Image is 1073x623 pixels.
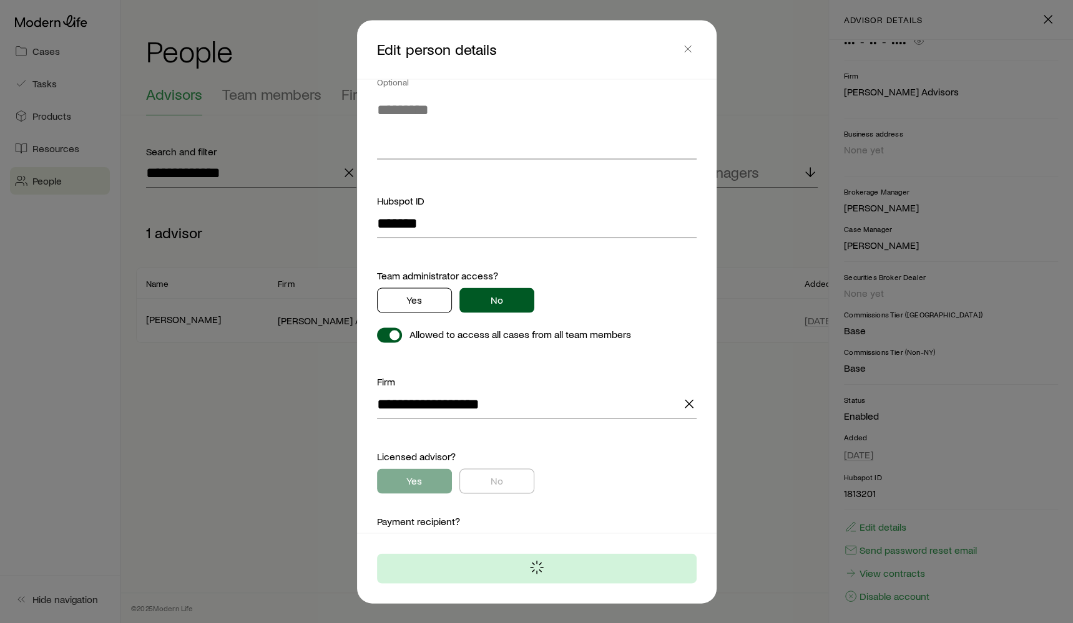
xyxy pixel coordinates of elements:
[409,328,631,343] p: Allowed to access all cases from all team members
[377,469,697,494] div: licensedAdvisorInfo.licensedAdvisor
[377,288,697,313] div: agencyPrivileges.teamAdmin
[377,449,697,464] div: Licensed advisor?
[377,77,697,87] div: Optional
[377,268,697,283] div: Team administrator access?
[459,288,534,313] button: No
[459,469,534,494] button: No
[377,514,697,529] div: Payment recipient?
[377,374,697,389] div: Firm
[377,40,679,59] p: Edit person details
[377,288,452,313] button: Yes
[377,469,452,494] button: Yes
[377,193,697,208] div: Hubspot ID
